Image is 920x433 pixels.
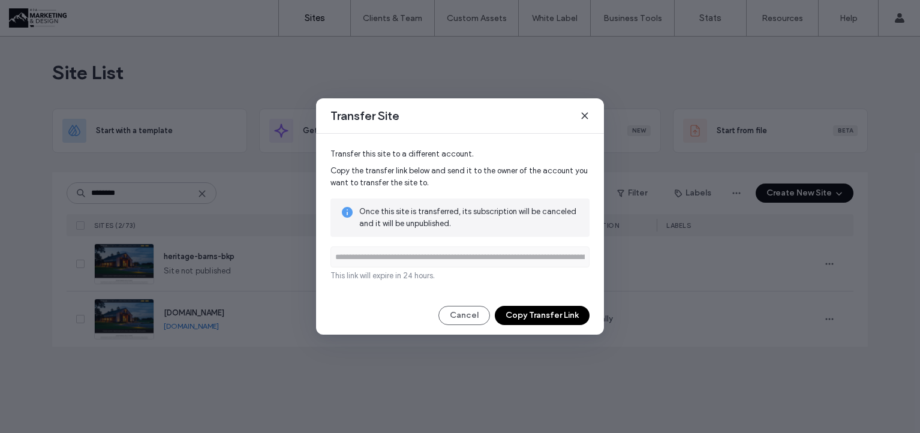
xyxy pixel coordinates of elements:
span: This link will expire in 24 hours. [330,271,435,280]
button: Copy Transfer Link [495,306,590,325]
span: Copy the transfer link below and send it to the owner of the account you want to transfer the sit... [330,166,588,187]
span: Transfer Site [330,108,399,124]
span: Once this site is transferred, its subscription will be canceled and it will be unpublished. [359,206,580,230]
span: Transfer this site to a different account. [330,148,590,160]
button: Cancel [438,306,490,325]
